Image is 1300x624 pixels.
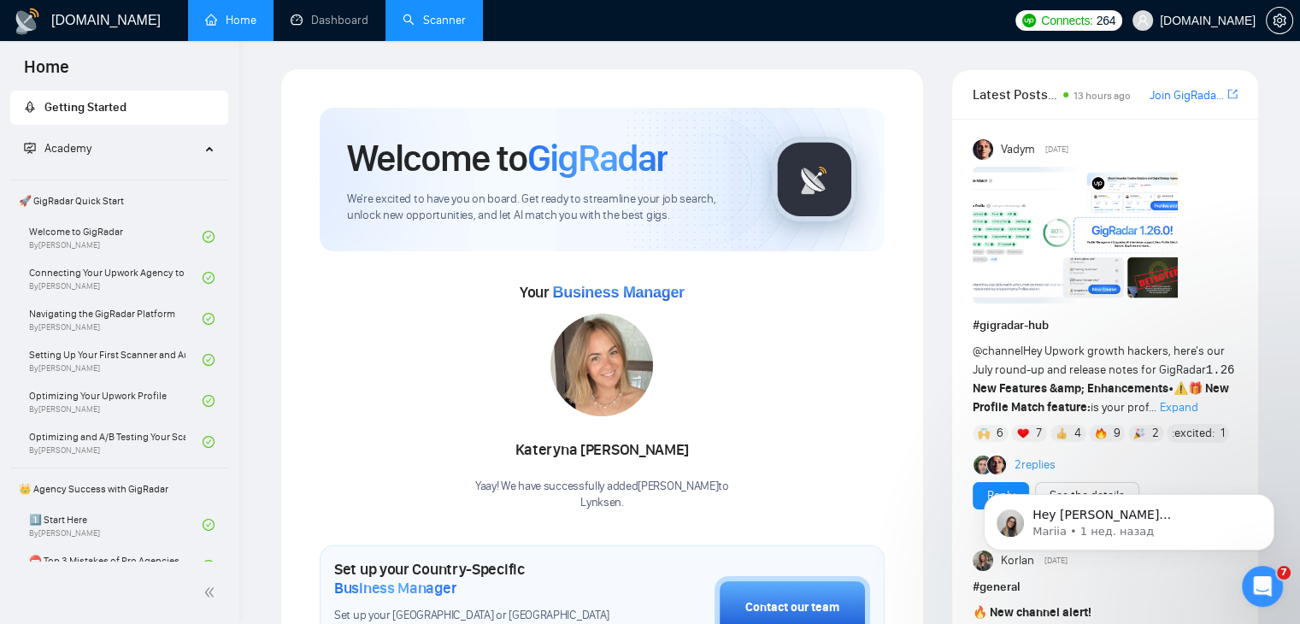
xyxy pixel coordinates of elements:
[347,191,744,224] span: We're excited to have you on board. Get ready to streamline your job search, unlock new opportuni...
[12,184,226,218] span: 🚀 GigRadar Quick Start
[1113,425,1120,442] span: 9
[1041,11,1092,30] span: Connects:
[1056,427,1068,439] img: 👍
[973,84,1058,105] span: Latest Posts from the GigRadar Community
[203,272,215,284] span: check-circle
[1174,381,1188,396] span: ⚠️
[973,316,1238,335] h1: # gigradar-hub
[29,423,203,461] a: Optimizing and A/B Testing Your Scanner for Better ResultsBy[PERSON_NAME]
[44,100,126,115] span: Getting Started
[1150,86,1224,105] a: Join GigRadar Slack Community
[475,479,729,511] div: Yaay! We have successfully added [PERSON_NAME] to
[1022,14,1036,27] img: upwork-logo.png
[203,395,215,407] span: check-circle
[24,142,36,154] span: fund-projection-screen
[10,55,83,91] span: Home
[973,167,1178,303] img: F09AC4U7ATU-image.png
[203,436,215,448] span: check-circle
[973,578,1238,597] h1: # general
[334,560,629,598] h1: Set up your Country-Specific
[1220,425,1224,442] span: 1
[29,506,203,544] a: 1️⃣ Start HereBy[PERSON_NAME]
[1137,15,1149,26] span: user
[1242,566,1283,607] iframe: Intercom live chat
[1045,142,1068,157] span: [DATE]
[1095,427,1107,439] img: 🔥
[1000,140,1034,159] span: Vadym
[203,313,215,325] span: check-circle
[973,139,993,160] img: Vadym
[475,495,729,511] p: Lynksen .
[978,427,990,439] img: 🙌
[1227,86,1238,103] a: export
[29,218,203,256] a: Welcome to GigRadarBy[PERSON_NAME]
[10,91,228,125] li: Getting Started
[12,472,226,506] span: 👑 Agency Success with GigRadar
[203,584,221,601] span: double-left
[1160,400,1198,415] span: Expand
[29,547,203,585] a: ⛔ Top 3 Mistakes of Pro Agencies
[29,382,203,420] a: Optimizing Your Upwork ProfileBy[PERSON_NAME]
[1014,456,1055,474] a: 2replies
[203,519,215,531] span: check-circle
[14,8,41,35] img: logo
[203,354,215,366] span: check-circle
[1074,90,1131,102] span: 13 hours ago
[1188,381,1203,396] span: 🎁
[24,141,91,156] span: Academy
[334,579,456,598] span: Business Manager
[1152,425,1159,442] span: 2
[291,13,368,27] a: dashboardDashboard
[203,231,215,243] span: check-circle
[29,300,203,338] a: Navigating the GigRadar PlatformBy[PERSON_NAME]
[1017,427,1029,439] img: ❤️
[403,13,466,27] a: searchScanner
[205,13,256,27] a: homeHome
[1277,566,1291,580] span: 7
[745,598,839,617] div: Contact our team
[203,560,215,572] span: check-circle
[550,314,653,416] img: 1686747197415-13.jpg
[1097,11,1115,30] span: 264
[772,137,857,222] img: gigradar-logo.png
[552,284,684,301] span: Business Manager
[347,135,668,181] h1: Welcome to
[974,456,992,474] img: Alex B
[1133,427,1145,439] img: 🎉
[958,458,1300,578] iframe: Intercom notifications сообщение
[1206,363,1235,377] code: 1.26
[990,605,1091,620] strong: New channel alert!
[1266,14,1293,27] a: setting
[1035,425,1041,442] span: 7
[973,605,987,620] span: 🔥
[997,425,1003,442] span: 6
[24,101,36,113] span: rocket
[29,341,203,379] a: Setting Up Your First Scanner and Auto-BidderBy[PERSON_NAME]
[1227,87,1238,101] span: export
[973,344,1235,415] span: Hey Upwork growth hackers, here's our July round-up and release notes for GigRadar • is your prof...
[527,135,668,181] span: GigRadar
[520,283,685,302] span: Your
[29,259,203,297] a: Connecting Your Upwork Agency to GigRadarBy[PERSON_NAME]
[973,344,1023,358] span: @channel
[973,381,1168,396] strong: New Features &amp; Enhancements
[475,436,729,465] div: Kateryna [PERSON_NAME]
[1266,7,1293,34] button: setting
[1074,425,1081,442] span: 4
[44,141,91,156] span: Academy
[1171,424,1214,443] span: :excited:
[1267,14,1292,27] span: setting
